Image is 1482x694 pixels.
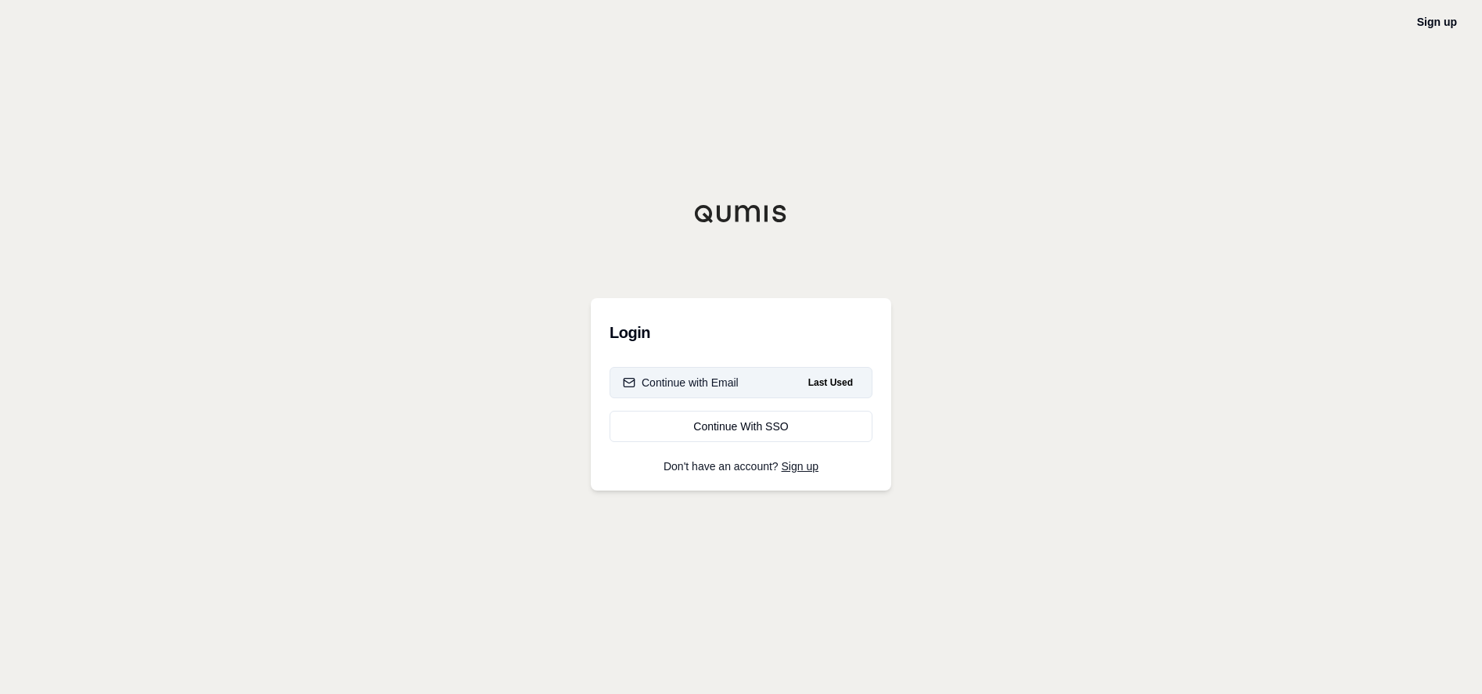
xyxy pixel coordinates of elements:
[623,419,859,434] div: Continue With SSO
[782,460,818,473] a: Sign up
[610,367,872,398] button: Continue with EmailLast Used
[610,411,872,442] a: Continue With SSO
[802,373,859,392] span: Last Used
[623,375,739,390] div: Continue with Email
[610,461,872,472] p: Don't have an account?
[1417,16,1457,28] a: Sign up
[610,317,872,348] h3: Login
[694,204,788,223] img: Qumis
